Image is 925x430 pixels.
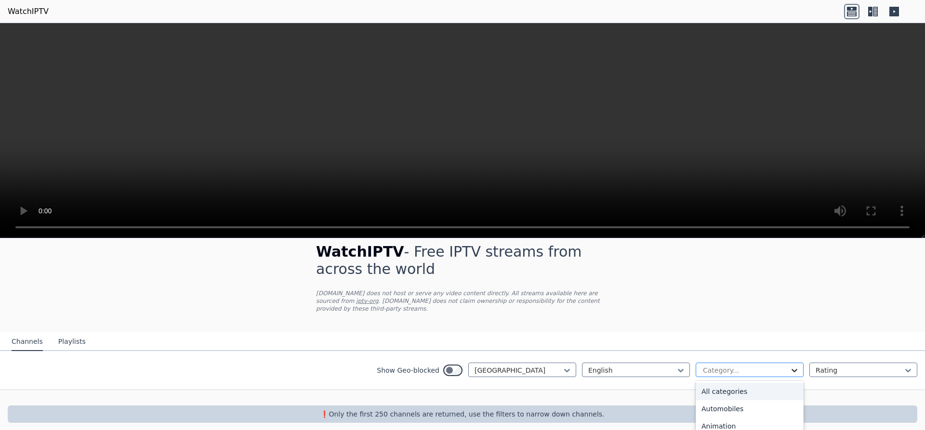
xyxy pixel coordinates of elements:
span: WatchIPTV [316,243,404,260]
div: Automobiles [696,400,804,417]
div: All categories [696,383,804,400]
a: WatchIPTV [8,6,49,17]
a: iptv-org [356,298,379,304]
label: Show Geo-blocked [377,365,439,375]
p: [DOMAIN_NAME] does not host or serve any video content directly. All streams available here are s... [316,289,609,313]
h1: - Free IPTV streams from across the world [316,243,609,278]
button: Channels [12,333,43,351]
button: Playlists [58,333,86,351]
p: ❗️Only the first 250 channels are returned, use the filters to narrow down channels. [12,409,913,419]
